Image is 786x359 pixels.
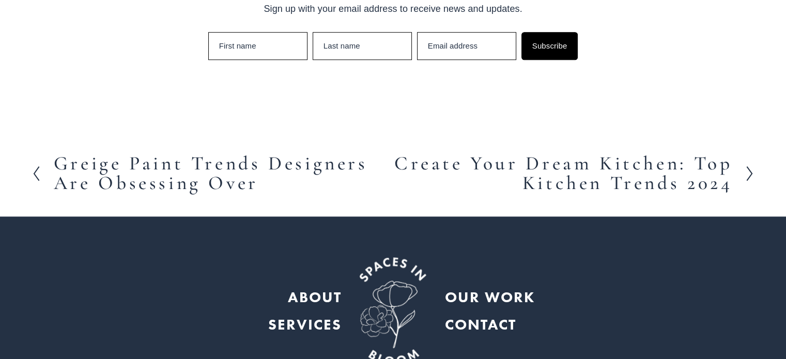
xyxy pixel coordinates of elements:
h2: Greige Paint Trends Designers Are Obsessing Over [54,154,393,193]
strong: SERVICES [268,315,342,334]
span: Subscribe [532,41,567,50]
strong: ABOUT [288,288,342,306]
strong: OUR WORK [445,288,535,306]
div: Sign up with your email address to receive news and updates. [137,2,649,17]
a: Create Your Dream Kitchen: Top Kitchen Trends 2024 [393,154,755,193]
h2: Create Your Dream Kitchen: Top Kitchen Trends 2024 [393,154,733,193]
button: Subscribe [521,32,578,60]
a: OUR WORK [445,284,535,311]
strong: CONTACT [445,315,516,334]
a: SERVICES [268,311,342,338]
a: Greige Paint Trends Designers Are Obsessing Over [32,154,393,193]
a: CONTACT [445,311,516,338]
a: ABOUT [288,284,342,311]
